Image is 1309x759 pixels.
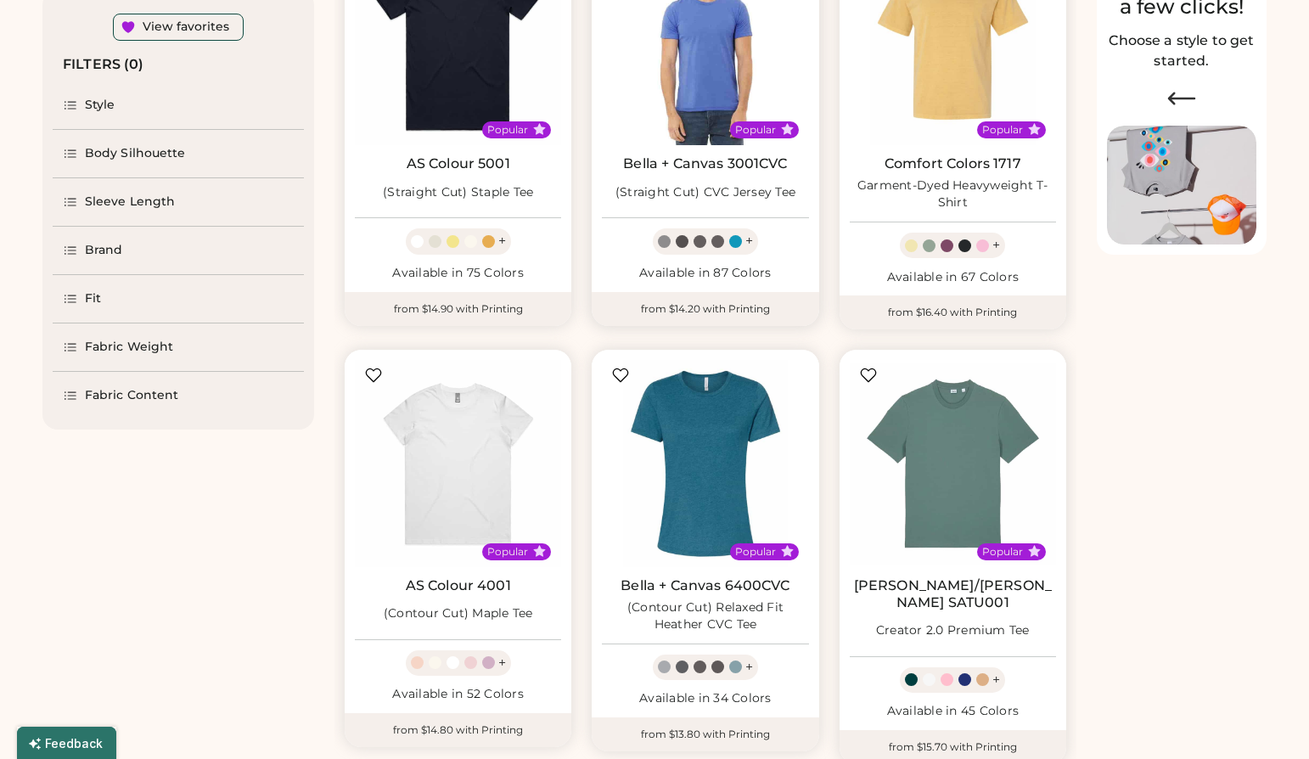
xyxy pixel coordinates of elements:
button: Popular Style [1028,545,1041,558]
h2: Choose a style to get started. [1107,31,1256,71]
button: Popular Style [533,123,546,136]
div: from $13.80 with Printing [592,717,818,751]
div: Fabric Weight [85,339,173,356]
div: Fit [85,290,101,307]
button: Popular Style [781,545,794,558]
div: from $14.90 with Printing [345,292,571,326]
div: + [992,236,1000,255]
div: Popular [735,123,776,137]
div: Available in 34 Colors [602,690,808,707]
div: + [498,654,506,672]
a: Bella + Canvas 3001CVC [623,155,787,172]
div: Available in 75 Colors [355,265,561,282]
div: from $14.80 with Printing [345,713,571,747]
img: BELLA + CANVAS 6400CVC (Contour Cut) Relaxed Fit Heather CVC Tee [602,360,808,566]
a: [PERSON_NAME]/[PERSON_NAME] SATU001 [850,577,1056,611]
div: View favorites [143,19,229,36]
div: Popular [487,545,528,559]
img: AS Colour 4001 (Contour Cut) Maple Tee [355,360,561,566]
div: + [992,671,1000,689]
div: from $14.20 with Printing [592,292,818,326]
div: + [745,232,753,250]
div: (Straight Cut) CVC Jersey Tee [615,184,795,201]
div: Sleeve Length [85,194,175,211]
a: Comfort Colors 1717 [885,155,1021,172]
div: Style [85,97,115,114]
div: Available in 52 Colors [355,686,561,703]
a: AS Colour 4001 [406,577,511,594]
div: Garment-Dyed Heavyweight T-Shirt [850,177,1056,211]
img: Stanley/Stella SATU001 Creator 2.0 Premium Tee [850,360,1056,566]
div: Brand [85,242,123,259]
div: Popular [982,123,1023,137]
button: Popular Style [533,545,546,558]
div: (Contour Cut) Maple Tee [384,605,533,622]
div: Body Silhouette [85,145,186,162]
div: + [745,658,753,677]
div: Available in 45 Colors [850,703,1056,720]
div: Creator 2.0 Premium Tee [876,622,1030,639]
div: Available in 87 Colors [602,265,808,282]
div: Fabric Content [85,387,178,404]
button: Popular Style [1028,123,1041,136]
div: Popular [735,545,776,559]
div: Popular [982,545,1023,559]
div: Available in 67 Colors [850,269,1056,286]
div: from $16.40 with Printing [840,295,1066,329]
div: + [498,232,506,250]
div: FILTERS (0) [63,54,144,75]
a: Bella + Canvas 6400CVC [621,577,789,594]
button: Popular Style [781,123,794,136]
div: Popular [487,123,528,137]
img: Image of Lisa Congdon Eye Print on T-Shirt and Hat [1107,126,1256,245]
a: AS Colour 5001 [407,155,510,172]
div: (Straight Cut) Staple Tee [383,184,533,201]
div: (Contour Cut) Relaxed Fit Heather CVC Tee [602,599,808,633]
